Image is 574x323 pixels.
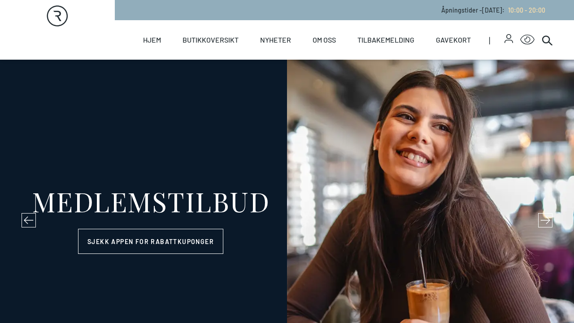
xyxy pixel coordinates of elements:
[78,229,223,254] a: Sjekk appen for rabattkuponger
[183,20,239,60] a: Butikkoversikt
[143,20,161,60] a: Hjem
[436,20,471,60] a: Gavekort
[508,6,545,14] span: 10:00 - 20:00
[32,188,270,214] div: MEDLEMSTILBUD
[441,5,545,15] p: Åpningstider - [DATE] :
[489,20,504,60] span: |
[504,6,545,14] a: 10:00 - 20:00
[520,33,535,47] button: Open Accessibility Menu
[357,20,414,60] a: Tilbakemelding
[313,20,336,60] a: Om oss
[260,20,291,60] a: Nyheter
